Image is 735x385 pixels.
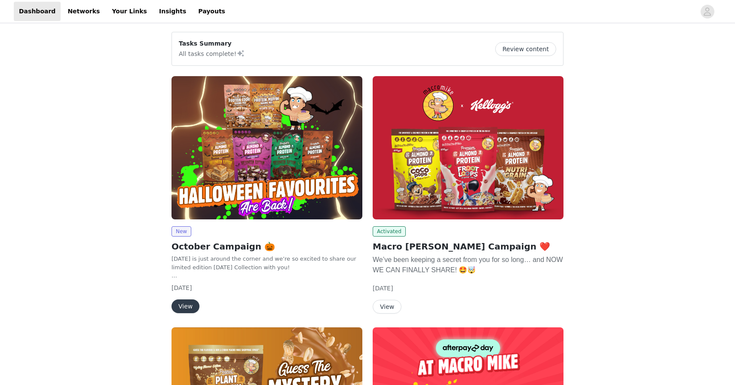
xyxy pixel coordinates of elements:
[179,39,245,48] p: Tasks Summary
[373,300,401,314] button: View
[154,2,191,21] a: Insights
[373,304,401,310] a: View
[171,299,199,313] button: View
[107,2,152,21] a: Your Links
[193,2,230,21] a: Payouts
[373,240,563,253] h2: Macro [PERSON_NAME] Campaign ❤️
[373,76,563,219] img: Macro Mike
[171,256,356,271] span: [DATE] is just around the corner and we’re so excited to share our limited edition [DATE] Collect...
[495,42,556,56] button: Review content
[179,48,245,59] p: All tasks complete!
[171,226,191,237] span: New
[171,76,362,219] img: Macro Mike
[171,284,192,291] span: [DATE]
[703,5,711,18] div: avatar
[171,303,199,310] a: View
[171,240,362,253] h2: October Campaign 🎃
[373,256,563,274] span: We’ve been keeping a secret from you for so long… and NOW WE CAN FINALLY SHARE! 🤩🤯
[62,2,105,21] a: Networks
[14,2,61,21] a: Dashboard
[373,226,406,237] span: Activated
[373,285,393,292] span: [DATE]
